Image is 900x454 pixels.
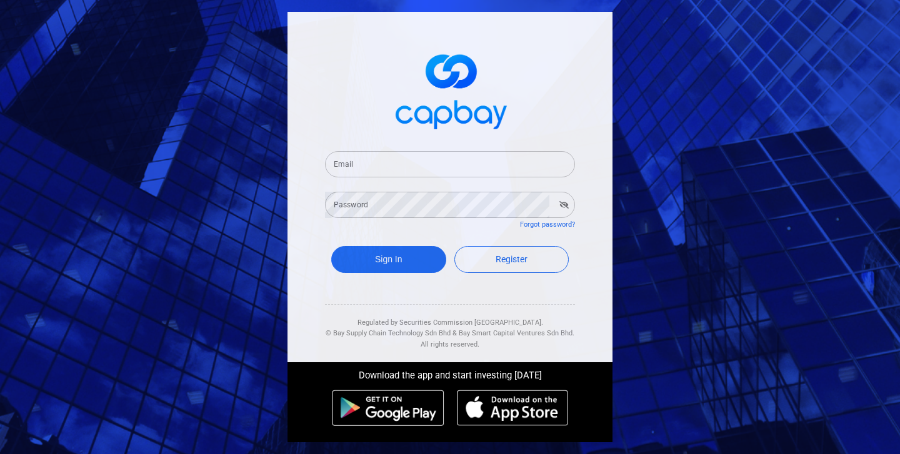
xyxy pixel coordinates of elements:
[496,254,527,264] span: Register
[332,390,444,426] img: android
[520,220,575,229] a: Forgot password?
[459,329,574,337] span: Bay Smart Capital Ventures Sdn Bhd.
[331,246,446,273] button: Sign In
[387,43,512,136] img: logo
[454,246,569,273] a: Register
[278,362,622,383] div: Download the app and start investing [DATE]
[457,390,568,426] img: ios
[326,329,451,337] span: © Bay Supply Chain Technology Sdn Bhd
[325,305,575,350] div: Regulated by Securities Commission [GEOGRAPHIC_DATA]. & All rights reserved.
